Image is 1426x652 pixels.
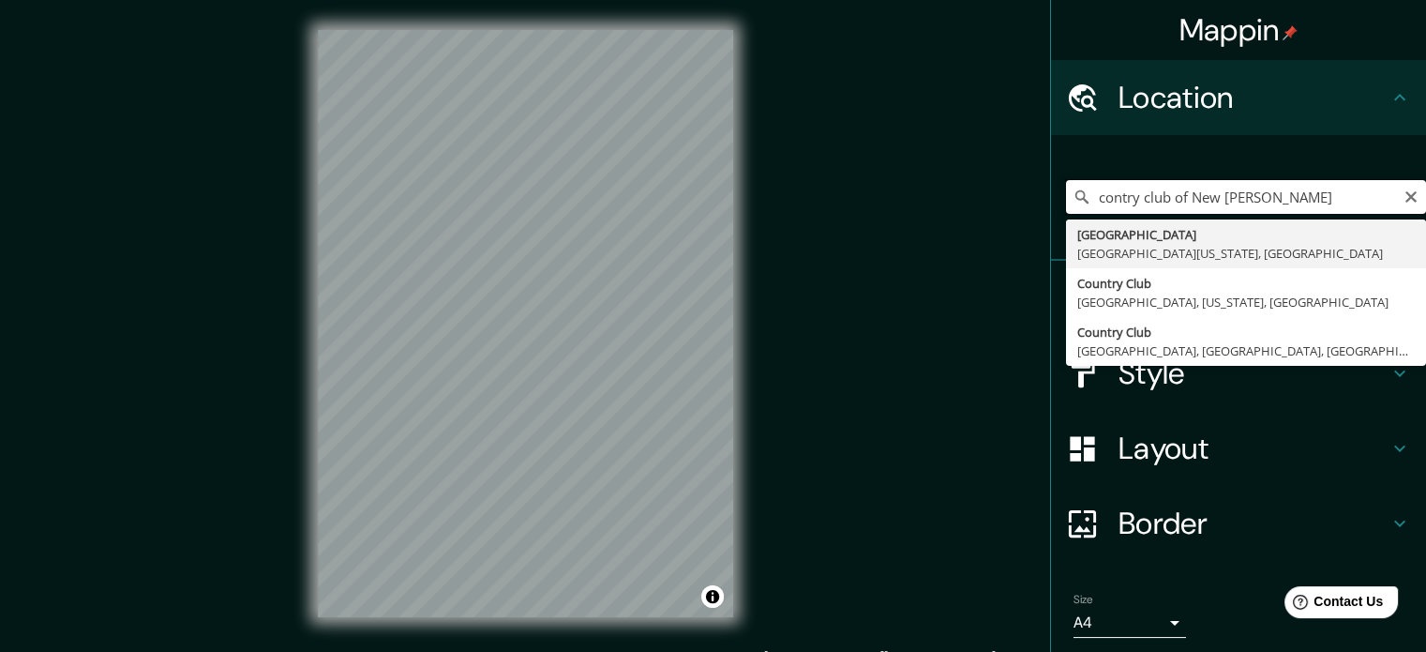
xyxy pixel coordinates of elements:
h4: Mappin [1179,11,1298,49]
div: Country Club [1077,274,1415,293]
h4: Style [1118,355,1388,392]
h4: Border [1118,505,1388,542]
button: Clear [1403,187,1418,205]
div: Location [1051,60,1426,135]
iframe: Help widget launcher [1259,579,1405,631]
div: Pins [1051,261,1426,336]
label: Size [1073,592,1093,608]
button: Toggle attribution [701,585,724,608]
canvas: Map [318,30,733,617]
input: Pick your city or area [1066,180,1426,214]
div: Layout [1051,411,1426,486]
div: [GEOGRAPHIC_DATA][US_STATE], [GEOGRAPHIC_DATA] [1077,244,1415,263]
img: pin-icon.png [1283,25,1298,40]
h4: Location [1118,79,1388,116]
div: A4 [1073,608,1186,638]
div: [GEOGRAPHIC_DATA] [1077,225,1415,244]
h4: Layout [1118,430,1388,467]
div: Country Club [1077,323,1415,341]
div: [GEOGRAPHIC_DATA], [GEOGRAPHIC_DATA], [GEOGRAPHIC_DATA] [1077,341,1415,360]
div: Style [1051,336,1426,411]
div: [GEOGRAPHIC_DATA], [US_STATE], [GEOGRAPHIC_DATA] [1077,293,1415,311]
div: Border [1051,486,1426,561]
